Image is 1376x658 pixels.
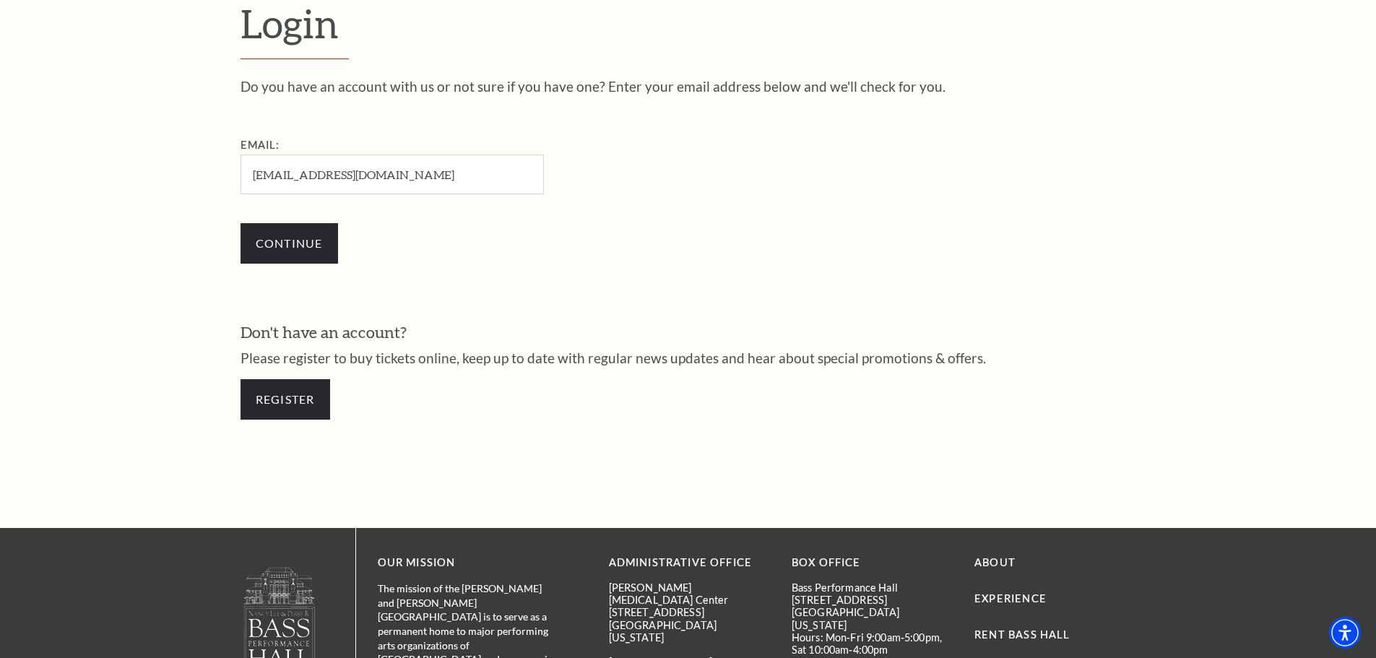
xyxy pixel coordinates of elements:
[609,554,770,572] p: Administrative Office
[792,631,953,657] p: Hours: Mon-Fri 9:00am-5:00pm, Sat 10:00am-4:00pm
[792,554,953,572] p: BOX OFFICE
[792,606,953,631] p: [GEOGRAPHIC_DATA][US_STATE]
[241,379,330,420] a: Register
[974,628,1070,641] a: Rent Bass Hall
[609,581,770,607] p: [PERSON_NAME][MEDICAL_DATA] Center
[792,594,953,606] p: [STREET_ADDRESS]
[609,606,770,618] p: [STREET_ADDRESS]
[974,592,1047,605] a: Experience
[241,139,280,151] label: Email:
[1329,617,1361,649] div: Accessibility Menu
[792,581,953,594] p: Bass Performance Hall
[609,619,770,644] p: [GEOGRAPHIC_DATA][US_STATE]
[241,79,1136,93] p: Do you have an account with us or not sure if you have one? Enter your email address below and we...
[974,556,1016,568] a: About
[241,155,544,194] input: Required
[378,554,558,572] p: OUR MISSION
[241,351,1136,365] p: Please register to buy tickets online, keep up to date with regular news updates and hear about s...
[241,321,1136,344] h3: Don't have an account?
[241,223,338,264] input: Submit button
